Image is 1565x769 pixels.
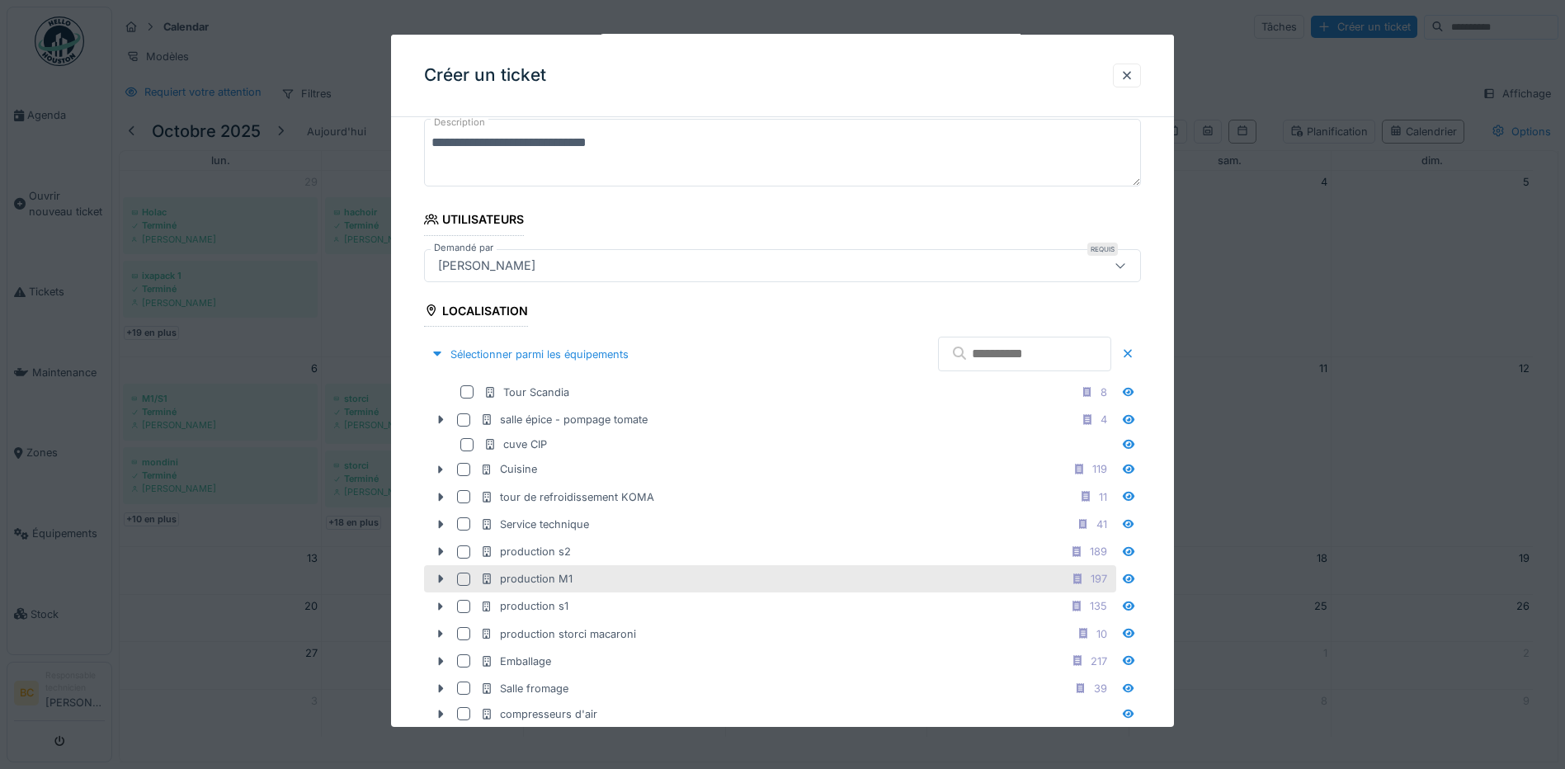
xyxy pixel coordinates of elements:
div: production s2 [480,544,571,559]
div: 4 [1101,412,1107,427]
label: Demandé par [431,240,497,254]
div: tour de refroidissement KOMA [480,489,654,505]
div: production M1 [480,571,573,587]
div: Emballage [480,653,551,669]
div: 135 [1090,598,1107,614]
div: Requis [1087,242,1118,255]
div: Cuisine [480,461,537,477]
div: 8 [1101,384,1107,400]
div: salle épice - pompage tomate [480,412,648,427]
div: production storci macaroni [480,625,636,641]
label: Description [431,112,488,133]
div: compresseurs d'air [480,706,597,722]
div: [PERSON_NAME] [431,256,542,274]
div: cuve CIP [483,436,547,452]
div: Utilisateurs [424,207,524,235]
div: 119 [1092,461,1107,477]
div: production s1 [480,598,568,614]
div: 41 [1096,517,1107,532]
h3: Créer un ticket [424,65,546,86]
div: Sélectionner parmi les équipements [424,343,635,366]
div: 10 [1096,625,1107,641]
div: Tour Scandia [483,384,569,400]
div: Salle fromage [480,681,568,696]
div: 11 [1099,489,1107,505]
div: 197 [1091,571,1107,587]
div: 189 [1090,544,1107,559]
div: 39 [1094,681,1107,696]
div: Localisation [424,298,528,326]
div: Service technique [480,517,589,532]
div: 217 [1091,653,1107,669]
